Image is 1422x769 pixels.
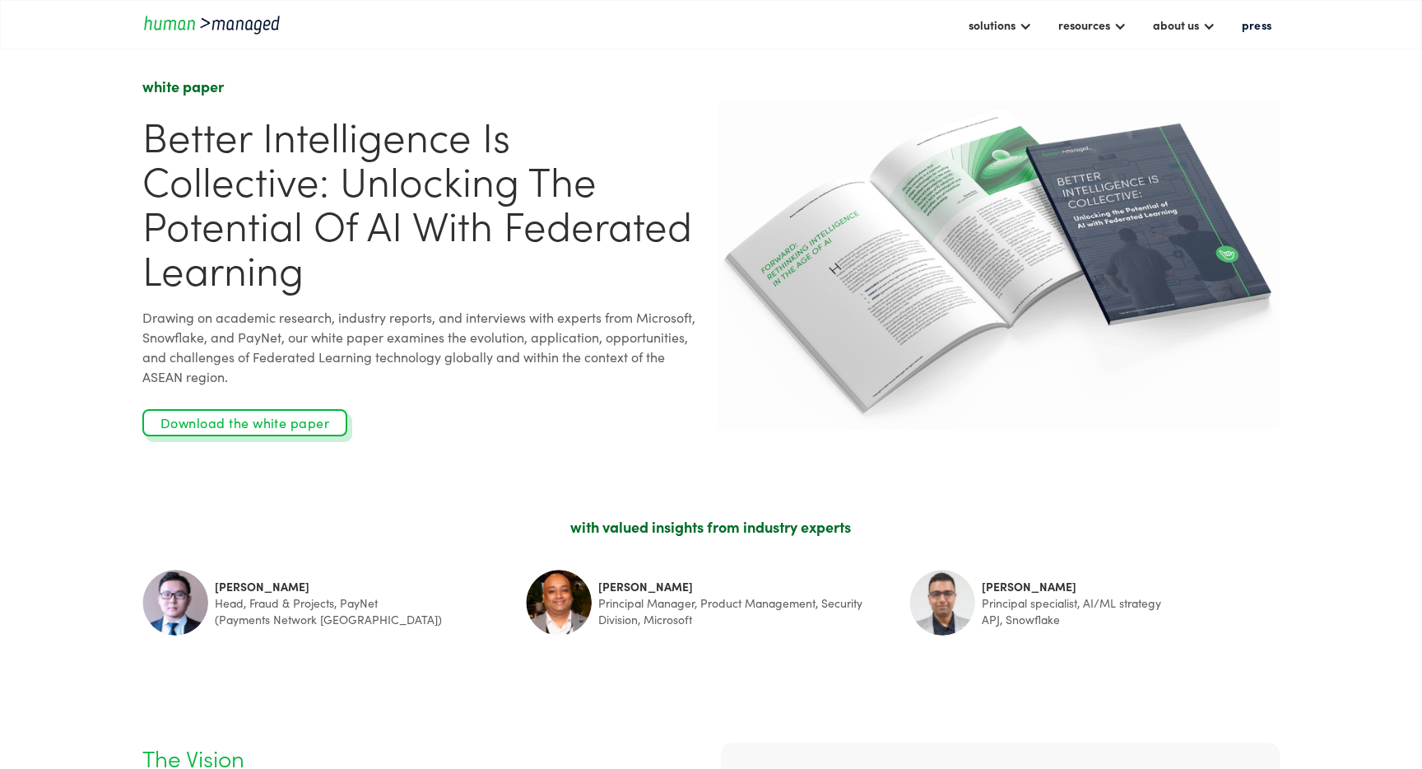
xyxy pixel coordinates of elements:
strong: [PERSON_NAME] [982,578,1076,594]
h1: Better Intelligence is Collective: Unlocking the Potential of AI with Federated Learning [142,113,704,291]
a: press [1234,11,1280,39]
a: Download the white paper [142,409,348,436]
a: home [142,13,290,35]
div: Principal specialist, AI/ML strategy APJ, Snowflake [982,594,1161,627]
div: Drawing on academic research, industry reports, and interviews with experts from Microsoft, Snowf... [142,307,704,386]
div: Principal Manager, Product Management, Security Division, Microsoft [598,594,896,627]
strong: [PERSON_NAME] [215,578,309,594]
div: with valued insights from industry experts [570,517,851,537]
div: solutions [960,11,1040,39]
div: resources [1050,11,1135,39]
div: about us [1145,11,1224,39]
strong: [PERSON_NAME] [598,578,693,594]
div: Head, Fraud & Projects, PayNet (Payments Network [GEOGRAPHIC_DATA]) [215,594,442,627]
div: white paper [142,77,704,96]
div: about us [1153,15,1199,35]
div: solutions [969,15,1015,35]
div: resources [1058,15,1110,35]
